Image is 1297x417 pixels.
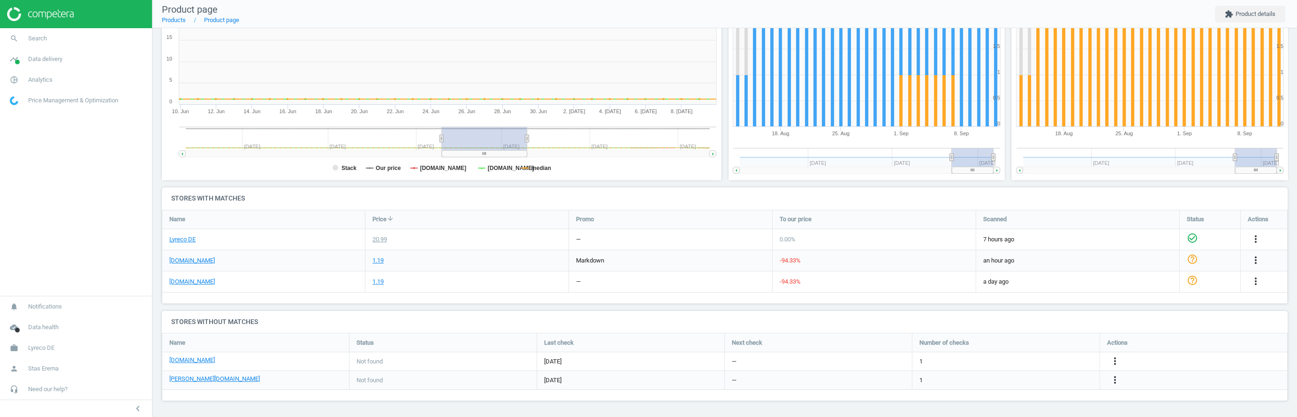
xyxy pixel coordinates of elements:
span: Actions [1248,215,1268,224]
a: Products [162,16,186,23]
span: Promo [576,215,594,224]
tspan: [DATE] [1263,160,1279,166]
tspan: 28. Jun [494,108,511,114]
i: more_vert [1250,276,1261,287]
span: Not found [356,376,383,385]
h4: Stores without matches [162,311,1288,333]
button: extensionProduct details [1215,6,1285,23]
span: -94.33 % [780,257,801,264]
text: 1.5 [993,43,1000,49]
a: [PERSON_NAME][DOMAIN_NAME] [169,375,260,383]
span: Not found [356,357,383,366]
img: wGWNvw8QSZomAAAAABJRU5ErkJggg== [10,96,18,105]
a: [DOMAIN_NAME] [169,356,215,364]
div: — [576,278,581,286]
i: person [5,360,23,378]
tspan: Stack [341,165,356,171]
div: 1.19 [372,278,384,286]
i: chevron_left [132,403,144,414]
tspan: 25. Aug [832,131,849,136]
span: Number of checks [919,339,969,347]
a: [DOMAIN_NAME] [169,256,215,265]
tspan: 1. Sep [1177,131,1192,136]
text: 15 [167,34,172,40]
i: search [5,30,23,47]
span: Status [1187,215,1204,224]
span: Actions [1107,339,1128,347]
tspan: 8. Sep [1237,131,1252,136]
text: 0 [997,121,1000,126]
i: work [5,339,23,357]
a: Lyreco DE [169,235,196,244]
span: Name [169,339,185,347]
span: [DATE] [544,376,717,385]
i: extension [1225,10,1233,18]
text: 1 [1281,69,1283,75]
text: 10 [167,56,172,62]
button: more_vert [1109,374,1121,386]
tspan: 8. [DATE] [671,108,693,114]
tspan: 18. Jun [315,108,332,114]
span: 1 [919,376,923,385]
span: Status [356,339,374,347]
text: 1.5 [1276,43,1283,49]
tspan: 18. Aug [1055,131,1072,136]
button: more_vert [1109,355,1121,368]
div: — [576,235,581,244]
tspan: 14. Jun [243,108,260,114]
tspan: 24. Jun [423,108,440,114]
div: 20.99 [372,235,387,244]
tspan: 26. Jun [458,108,475,114]
a: Product page [204,16,239,23]
span: Scanned [983,215,1007,224]
span: Product page [162,4,218,15]
i: help_outline [1187,254,1198,265]
i: headset_mic [5,380,23,398]
button: chevron_left [126,402,150,415]
span: markdown [576,257,604,264]
tspan: 30. Jun [530,108,547,114]
tspan: Our price [376,165,401,171]
tspan: 10. Jun [172,108,189,114]
button: more_vert [1250,255,1261,267]
i: check_circle_outline [1187,232,1198,244]
tspan: 16. Jun [280,108,296,114]
img: ajHJNr6hYgQAAAAASUVORK5CYII= [7,7,74,21]
span: Price Management & Optimization [28,96,118,105]
span: Price [372,215,387,224]
span: a day ago [983,278,1172,286]
tspan: [DOMAIN_NAME] [420,165,467,171]
span: Next check [732,339,762,347]
span: Stas Erema [28,364,59,373]
span: Data health [28,323,59,332]
text: 0 [1281,121,1283,126]
span: -94.33 % [780,278,801,285]
text: 5 [169,77,172,83]
span: Analytics [28,76,53,84]
span: Name [169,215,185,224]
span: — [732,357,736,366]
span: [DATE] [544,357,717,366]
i: timeline [5,50,23,68]
span: Need our help? [28,385,68,394]
tspan: 18. Aug [772,131,789,136]
div: 1.19 [372,256,384,265]
i: more_vert [1109,374,1121,386]
button: more_vert [1250,233,1261,246]
i: pie_chart_outlined [5,71,23,89]
h4: Stores with matches [162,187,1288,209]
i: notifications [5,298,23,316]
span: To our price [780,215,812,224]
tspan: 25. Aug [1115,131,1133,136]
tspan: 2. [DATE] [563,108,585,114]
tspan: median [531,165,551,171]
tspan: 1. Sep [894,131,909,136]
text: 0 [169,99,172,104]
span: Search [28,34,47,43]
text: 0.5 [993,95,1000,100]
span: Data delivery [28,55,62,63]
span: an hour ago [983,256,1172,265]
tspan: 8. Sep [954,131,969,136]
span: Last check [544,339,574,347]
